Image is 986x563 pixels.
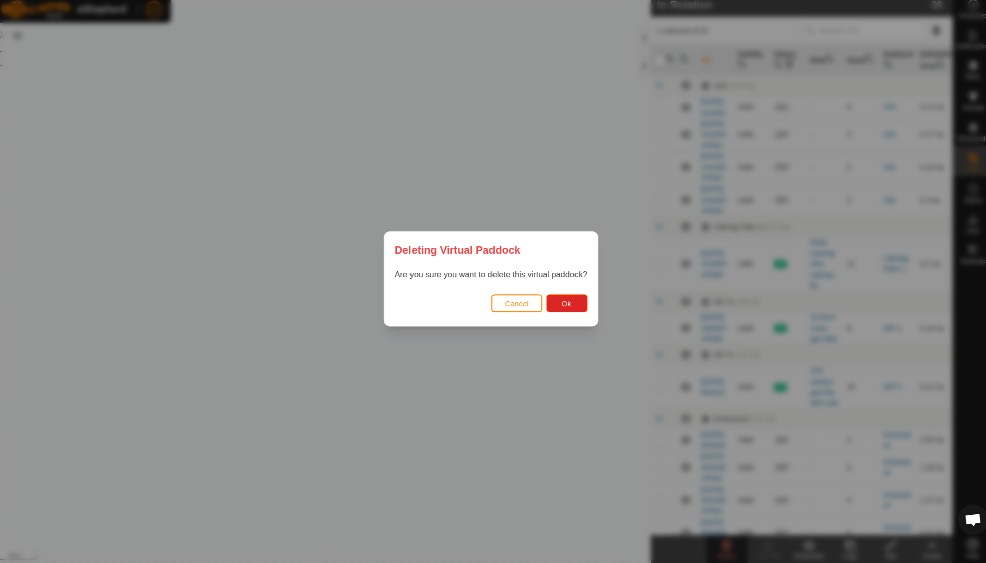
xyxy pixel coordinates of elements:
p: Are you sure you want to delete this virtual paddock? [398,271,587,284]
button: Cancel [494,297,543,314]
button: Ok [547,297,588,314]
span: Ok [562,302,572,310]
span: Cancel [507,302,530,310]
div: Open chat [951,503,981,533]
span: Deleting Virtual Paddock [398,245,522,261]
